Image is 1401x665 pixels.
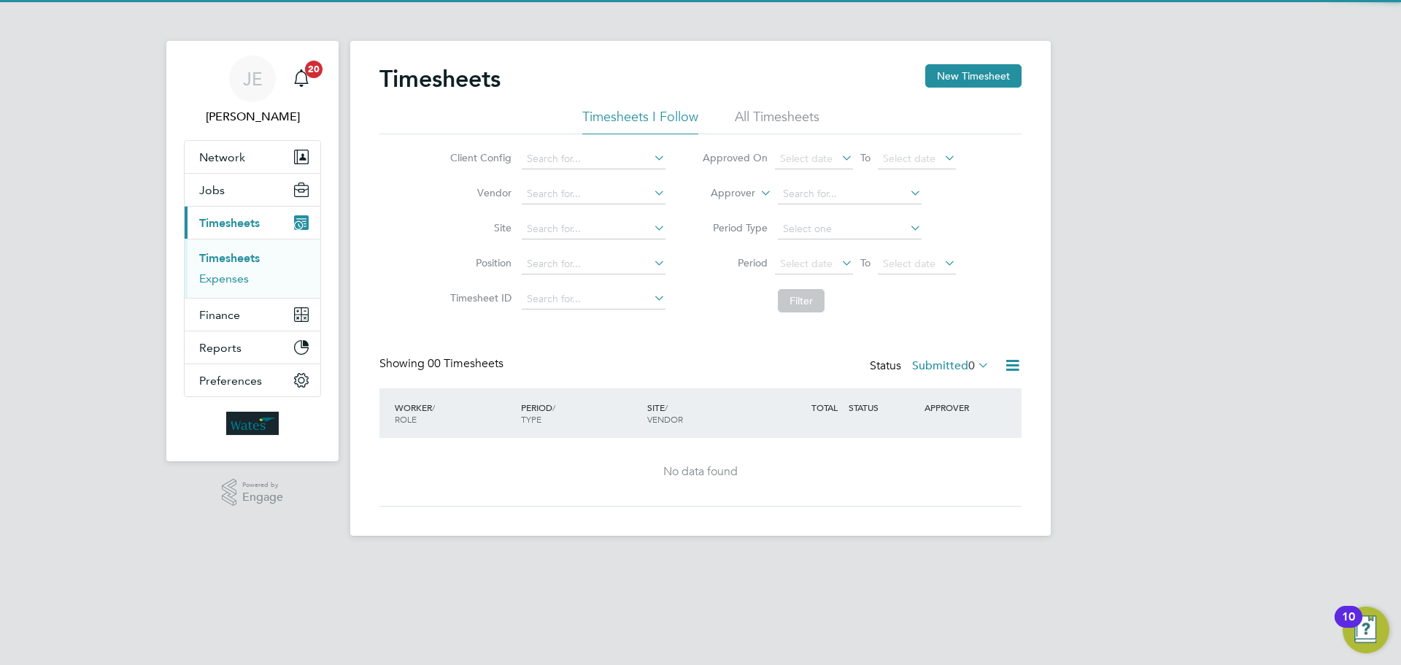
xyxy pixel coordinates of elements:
span: Network [199,150,245,164]
span: TOTAL [811,401,838,413]
button: Timesheets [185,207,320,239]
label: Timesheet ID [446,291,512,304]
span: Select date [780,152,833,165]
span: Powered by [242,479,283,491]
label: Approved On [702,151,768,164]
span: VENDOR [647,413,683,425]
button: Filter [778,289,825,312]
span: 20 [305,61,323,78]
nav: Main navigation [166,41,339,461]
div: 10 [1342,617,1355,636]
button: Network [185,141,320,173]
button: Preferences [185,364,320,396]
span: Jobs [199,183,225,197]
button: Reports [185,331,320,364]
span: Jamie Evenden [184,108,321,126]
div: Showing [379,356,506,372]
a: JE[PERSON_NAME] [184,55,321,126]
span: Finance [199,308,240,322]
label: Vendor [446,186,512,199]
div: No data found [394,464,1007,480]
span: To [856,148,875,167]
input: Search for... [522,289,665,310]
button: Open Resource Center, 10 new notifications [1343,607,1389,653]
span: ROLE [395,413,417,425]
input: Search for... [522,219,665,239]
span: Select date [883,152,935,165]
a: Powered byEngage [222,479,284,507]
button: Finance [185,299,320,331]
a: Go to home page [184,412,321,435]
div: PERIOD [517,394,644,432]
button: New Timesheet [925,64,1022,88]
div: APPROVER [921,394,997,420]
span: 0 [968,358,975,373]
div: SITE [644,394,770,432]
button: Jobs [185,174,320,206]
span: To [856,253,875,272]
input: Search for... [522,149,665,169]
span: Select date [780,257,833,270]
label: Client Config [446,151,512,164]
a: Expenses [199,272,249,285]
span: Timesheets [199,216,260,230]
span: Preferences [199,374,262,388]
span: Engage [242,491,283,504]
label: Site [446,221,512,234]
div: Timesheets [185,239,320,298]
label: Position [446,256,512,269]
a: 20 [287,55,316,102]
h2: Timesheets [379,64,501,93]
span: Reports [199,341,242,355]
input: Select one [778,219,922,239]
div: WORKER [391,394,517,432]
label: Period [702,256,768,269]
img: wates-logo-retina.png [226,412,279,435]
input: Search for... [778,184,922,204]
span: / [552,401,555,413]
li: Timesheets I Follow [582,108,698,134]
label: Approver [690,186,755,201]
li: All Timesheets [735,108,819,134]
input: Search for... [522,184,665,204]
label: Period Type [702,221,768,234]
span: TYPE [521,413,541,425]
span: 00 Timesheets [428,356,503,371]
input: Search for... [522,254,665,274]
label: Submitted [912,358,989,373]
div: STATUS [845,394,921,420]
span: / [432,401,435,413]
a: Timesheets [199,251,260,265]
span: Select date [883,257,935,270]
div: Status [870,356,992,377]
span: JE [243,69,263,88]
span: / [665,401,668,413]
